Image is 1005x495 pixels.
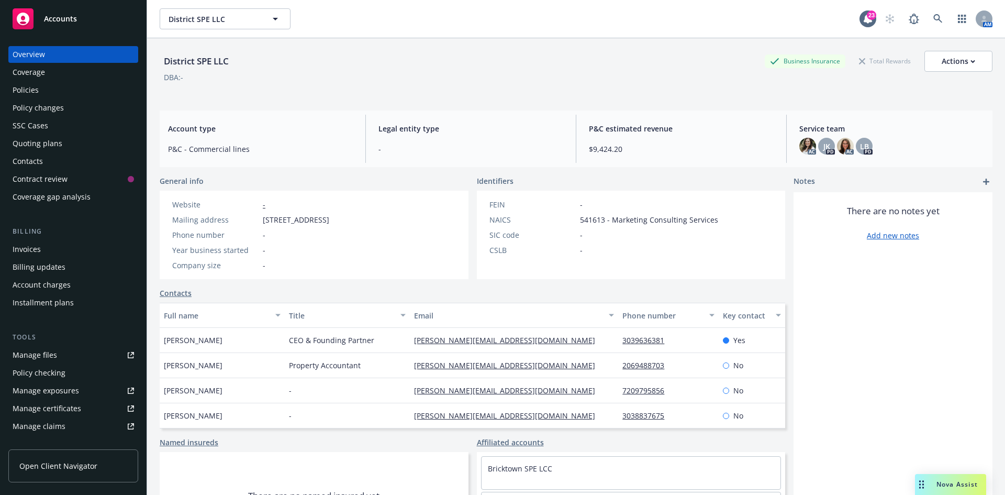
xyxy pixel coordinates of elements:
img: photo [837,138,854,155]
span: [PERSON_NAME] [164,410,222,421]
div: District SPE LLC [160,54,233,68]
span: No [733,410,743,421]
a: Manage files [8,347,138,364]
a: Installment plans [8,294,138,311]
span: Account type [168,123,353,134]
span: P&C - Commercial lines [168,144,353,155]
div: Billing [8,226,138,237]
a: Manage exposures [8,382,138,399]
img: photo [799,138,816,155]
div: Title [289,310,394,321]
div: Quoting plans [13,135,62,152]
a: Affiliated accounts [477,437,544,448]
span: Notes [794,175,815,188]
div: Policies [13,82,39,98]
span: $9,424.20 [589,144,774,155]
div: Drag to move [915,474,928,495]
button: Key contact [719,303,785,328]
div: Invoices [13,241,41,258]
span: [PERSON_NAME] [164,335,222,346]
span: P&C estimated revenue [589,123,774,134]
div: Tools [8,332,138,343]
a: Coverage [8,64,138,81]
button: Nova Assist [915,474,986,495]
div: 23 [867,10,876,20]
a: 7209795856 [622,386,673,395]
button: Full name [160,303,285,328]
span: Legal entity type [378,123,563,134]
a: Search [928,8,948,29]
div: Phone number [622,310,702,321]
div: FEIN [489,199,576,210]
a: Policy changes [8,100,138,116]
div: DBA: - [164,72,183,83]
a: Manage BORs [8,436,138,453]
a: Account charges [8,277,138,293]
a: Quoting plans [8,135,138,152]
span: JK [823,141,830,152]
a: Contacts [160,288,192,299]
span: General info [160,175,204,186]
div: Policy changes [13,100,64,116]
button: Email [410,303,618,328]
a: SSC Cases [8,117,138,134]
div: Email [414,310,602,321]
a: [PERSON_NAME][EMAIL_ADDRESS][DOMAIN_NAME] [414,411,604,421]
div: Billing updates [13,259,65,276]
span: Open Client Navigator [19,460,97,471]
span: Service team [799,123,984,134]
div: Overview [13,46,45,63]
span: - [263,245,265,256]
span: - [263,260,265,271]
button: Actions [924,51,992,72]
span: - [580,245,583,256]
span: Identifiers [477,175,513,186]
a: 2069488703 [622,360,673,370]
span: - [289,410,292,421]
div: Manage exposures [13,382,79,399]
div: Year business started [172,245,259,256]
div: Manage files [13,347,57,364]
div: Key contact [723,310,769,321]
div: Website [172,199,259,210]
div: Company size [172,260,259,271]
span: [PERSON_NAME] [164,385,222,396]
div: Mailing address [172,214,259,225]
span: There are no notes yet [847,205,940,217]
a: Invoices [8,241,138,258]
span: Accounts [44,15,77,23]
span: [STREET_ADDRESS] [263,214,329,225]
div: Installment plans [13,294,74,311]
span: District SPE LLC [169,14,259,25]
button: Phone number [618,303,718,328]
a: Manage claims [8,418,138,435]
a: Policies [8,82,138,98]
div: Phone number [172,229,259,240]
a: Bricktown SPE LCC [488,464,552,474]
span: [PERSON_NAME] [164,360,222,371]
a: 3038837675 [622,411,673,421]
div: Manage certificates [13,400,81,417]
a: Accounts [8,4,138,34]
div: CSLB [489,245,576,256]
div: Full name [164,310,269,321]
div: Contract review [13,171,68,188]
span: LB [860,141,869,152]
a: Coverage gap analysis [8,189,138,205]
a: [PERSON_NAME][EMAIL_ADDRESS][DOMAIN_NAME] [414,386,604,395]
div: Coverage [13,64,45,81]
span: - [263,229,265,240]
div: Account charges [13,277,71,293]
span: - [580,199,583,210]
a: Policy checking [8,365,138,381]
div: Total Rewards [854,54,916,68]
a: Add new notes [867,230,919,241]
span: - [378,144,563,155]
a: 3039636381 [622,335,673,345]
a: Named insureds [160,437,218,448]
a: Contract review [8,171,138,188]
div: Manage claims [13,418,65,435]
div: SSC Cases [13,117,48,134]
a: Contacts [8,153,138,170]
div: Business Insurance [765,54,845,68]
